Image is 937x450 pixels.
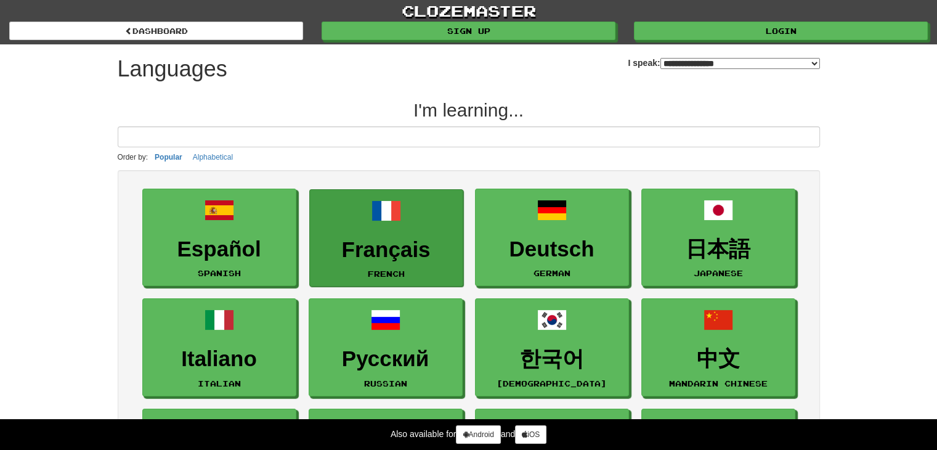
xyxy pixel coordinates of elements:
a: iOS [515,425,546,444]
h3: 한국어 [482,347,622,371]
h3: 日本語 [648,237,789,261]
h3: Русский [315,347,456,371]
small: Japanese [694,269,743,277]
h3: Español [149,237,290,261]
small: Italian [198,379,241,388]
a: Sign up [322,22,615,40]
a: DeutschGerman [475,189,629,287]
a: 한국어[DEMOGRAPHIC_DATA] [475,298,629,396]
h3: 中文 [648,347,789,371]
a: ItalianoItalian [142,298,296,396]
small: Russian [364,379,407,388]
small: Spanish [198,269,241,277]
label: I speak: [628,57,819,69]
a: 日本語Japanese [641,189,795,287]
select: I speak: [660,58,820,69]
a: Login [634,22,928,40]
small: German [533,269,570,277]
a: FrançaisFrench [309,189,463,287]
a: EspañolSpanish [142,189,296,287]
h2: I'm learning... [118,100,820,120]
a: Android [456,425,500,444]
small: French [368,269,405,278]
small: [DEMOGRAPHIC_DATA] [497,379,607,388]
a: РусскийRussian [309,298,463,396]
a: 中文Mandarin Chinese [641,298,795,396]
a: dashboard [9,22,303,40]
h3: Deutsch [482,237,622,261]
h3: Français [316,238,456,262]
h1: Languages [118,57,227,81]
button: Popular [151,150,186,164]
button: Alphabetical [189,150,237,164]
small: Order by: [118,153,148,162]
h3: Italiano [149,347,290,371]
small: Mandarin Chinese [669,379,768,388]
